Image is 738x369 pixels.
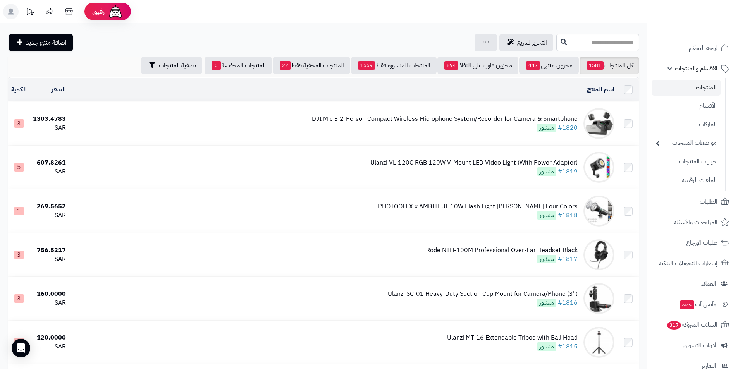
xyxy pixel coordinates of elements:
span: 4 [14,338,24,347]
a: #1818 [558,211,578,220]
img: logo-2.png [685,22,731,38]
div: Rode NTH-100M Professional Over-Ear Headset Black [426,246,578,255]
span: الطلبات [700,196,717,207]
a: #1816 [558,298,578,307]
span: التحرير لسريع [517,38,547,47]
span: اضافة منتج جديد [26,38,67,47]
div: PHOTOOLEX x AMBITFUL 10W Flash Light [PERSON_NAME] Four Colors [378,202,578,211]
span: العملاء [701,278,716,289]
span: 22 [280,61,291,70]
span: 317 [667,321,681,330]
span: منشور [537,299,556,307]
a: الكمية [11,85,27,94]
div: 120.0000 [33,333,66,342]
a: الملفات الرقمية [652,172,721,189]
a: مواصفات المنتجات [652,135,721,151]
img: PHOTOOLEX x AMBITFUL 10W Flash Light Photography Spotlight Four Colors [583,196,614,227]
div: SAR [33,211,66,220]
a: الأقسام [652,98,721,114]
img: ai-face.png [108,4,123,19]
div: 160.0000 [33,290,66,299]
div: SAR [33,124,66,132]
span: منشور [537,255,556,263]
span: إشعارات التحويلات البنكية [659,258,717,269]
a: وآتس آبجديد [652,295,733,314]
a: الطلبات [652,192,733,211]
span: 3 [14,119,24,128]
span: السلات المتروكة [666,319,717,330]
span: الأقسام والمنتجات [675,63,717,74]
a: الماركات [652,116,721,133]
a: #1817 [558,254,578,264]
div: 756.5217 [33,246,66,255]
div: 607.8261 [33,158,66,167]
a: أدوات التسويق [652,336,733,355]
a: #1815 [558,342,578,351]
img: Ulanzi VL-120C RGB 120W V-Mount LED Video Light (With Power Adapter) [583,152,614,183]
span: رفيق [92,7,105,16]
span: 3 [14,251,24,259]
a: المنتجات المخفضة0 [205,57,272,74]
button: تصفية المنتجات [141,57,202,74]
div: Ulanzi MT-16 Extendable Tripod with Ball Head [447,333,578,342]
span: جديد [680,300,694,309]
span: منشور [537,342,556,351]
span: منشور [537,211,556,220]
div: Open Intercom Messenger [12,339,30,357]
a: المنتجات [652,80,721,96]
div: SAR [33,167,66,176]
a: السعر [52,85,66,94]
span: 5 [14,163,24,172]
span: لوحة التحكم [689,43,717,53]
span: منشور [537,167,556,176]
img: Ulanzi SC-01 Heavy-Duty Suction Cup Mount for Camera/Phone (3") [583,283,614,314]
span: وآتس آب [679,299,716,310]
a: إشعارات التحويلات البنكية [652,254,733,273]
a: السلات المتروكة317 [652,316,733,334]
span: 1559 [358,61,375,70]
span: 3 [14,294,24,303]
span: أدوات التسويق [683,340,716,351]
a: التحرير لسريع [499,34,553,51]
span: المراجعات والأسئلة [674,217,717,228]
a: تحديثات المنصة [21,4,40,21]
div: 269.5652 [33,202,66,211]
div: DJI Mic 3 2-Person Compact Wireless Microphone System/Recorder for Camera & Smartphone [312,115,578,124]
a: مخزون منتهي447 [519,57,579,74]
div: SAR [33,255,66,264]
a: طلبات الإرجاع [652,233,733,252]
a: اسم المنتج [587,85,614,94]
div: SAR [33,342,66,351]
span: طلبات الإرجاع [686,237,717,248]
div: SAR [33,299,66,307]
a: #1819 [558,167,578,176]
a: كل المنتجات1581 [580,57,639,74]
span: منشور [537,124,556,132]
span: 1581 [587,61,604,70]
a: خيارات المنتجات [652,153,721,170]
a: اضافة منتج جديد [9,34,73,51]
div: Ulanzi SC-01 Heavy-Duty Suction Cup Mount for Camera/Phone (3") [388,290,578,299]
img: Rode NTH-100M Professional Over-Ear Headset Black [583,239,614,270]
div: 1303.4783 [33,115,66,124]
a: العملاء [652,275,733,293]
a: المنتجات المنشورة فقط1559 [351,57,437,74]
span: 447 [526,61,540,70]
span: 0 [212,61,221,70]
div: Ulanzi VL-120C RGB 120W V-Mount LED Video Light (With Power Adapter) [370,158,578,167]
a: لوحة التحكم [652,39,733,57]
span: 1 [14,207,24,215]
span: 894 [444,61,458,70]
img: Ulanzi MT-16 Extendable Tripod with Ball Head [583,327,614,358]
a: #1820 [558,123,578,132]
span: تصفية المنتجات [159,61,196,70]
a: مخزون قارب على النفاذ894 [437,57,518,74]
a: المراجعات والأسئلة [652,213,733,232]
a: المنتجات المخفية فقط22 [273,57,350,74]
img: DJI Mic 3 2-Person Compact Wireless Microphone System/Recorder for Camera & Smartphone [583,108,614,139]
